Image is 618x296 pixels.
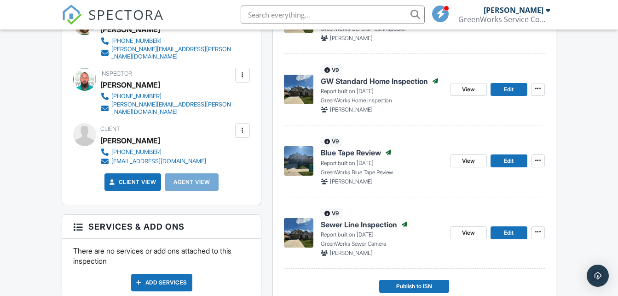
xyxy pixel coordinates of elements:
input: Search everything... [241,6,425,24]
div: Add Services [131,274,192,291]
div: GreenWorks Service Company [458,15,550,24]
div: [PHONE_NUMBER] [111,37,162,45]
a: [PHONE_NUMBER] [100,92,233,101]
div: [PERSON_NAME] [100,134,160,148]
a: [PHONE_NUMBER] [100,36,233,46]
a: SPECTORA [62,12,164,32]
a: Client View [108,178,156,187]
a: [PERSON_NAME][EMAIL_ADDRESS][PERSON_NAME][DOMAIN_NAME] [100,46,233,60]
a: [PHONE_NUMBER] [100,148,206,157]
a: [PERSON_NAME][EMAIL_ADDRESS][PERSON_NAME][DOMAIN_NAME] [100,101,233,116]
div: [PERSON_NAME] [100,78,160,92]
div: [PERSON_NAME][EMAIL_ADDRESS][PERSON_NAME][DOMAIN_NAME] [111,46,233,60]
span: SPECTORA [88,5,164,24]
a: [EMAIL_ADDRESS][DOMAIN_NAME] [100,157,206,166]
span: Inspector [100,70,132,77]
span: Client [100,125,120,132]
div: Open Intercom Messenger [587,265,609,287]
div: [PHONE_NUMBER] [111,93,162,100]
div: [PERSON_NAME][EMAIL_ADDRESS][PERSON_NAME][DOMAIN_NAME] [111,101,233,116]
div: [EMAIL_ADDRESS][DOMAIN_NAME] [111,158,206,165]
div: [PHONE_NUMBER] [111,148,162,156]
h3: Services & Add ons [62,215,261,239]
img: The Best Home Inspection Software - Spectora [62,5,82,25]
div: [PERSON_NAME] [484,6,543,15]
